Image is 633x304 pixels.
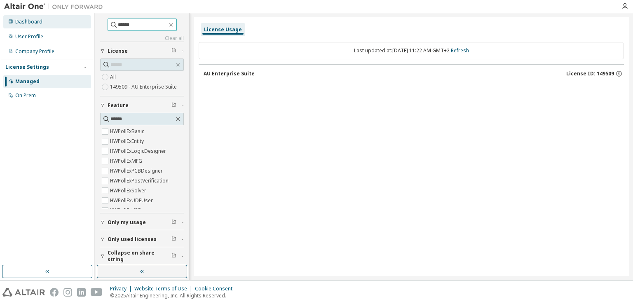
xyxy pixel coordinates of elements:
[171,236,176,243] span: Clear filter
[15,78,40,85] div: Managed
[110,292,237,299] p: © 2025 Altair Engineering, Inc. All Rights Reserved.
[100,213,184,232] button: Only my usage
[171,219,176,226] span: Clear filter
[134,285,195,292] div: Website Terms of Use
[110,206,142,215] label: HWPollExUPE
[15,92,36,99] div: On Prem
[108,102,129,109] span: Feature
[451,47,469,54] a: Refresh
[566,70,614,77] span: License ID: 149509
[108,219,146,226] span: Only my usage
[204,26,242,33] div: License Usage
[171,102,176,109] span: Clear filter
[110,82,178,92] label: 149509 - AU Enterprise Suite
[110,176,170,186] label: HWPollExPostVerification
[100,247,184,265] button: Collapse on share string
[204,70,255,77] div: AU Enterprise Suite
[110,166,164,176] label: HWPollExPCBDesigner
[63,288,72,297] img: instagram.svg
[100,35,184,42] a: Clear all
[108,48,128,54] span: License
[110,126,146,136] label: HWPollExBasic
[2,288,45,297] img: altair_logo.svg
[199,42,624,59] div: Last updated at: [DATE] 11:22 AM GMT+2
[110,72,117,82] label: All
[171,48,176,54] span: Clear filter
[195,285,237,292] div: Cookie Consent
[4,2,107,11] img: Altair One
[100,42,184,60] button: License
[110,285,134,292] div: Privacy
[110,146,168,156] label: HWPollExLogicDesigner
[15,19,42,25] div: Dashboard
[77,288,86,297] img: linkedin.svg
[204,65,624,83] button: AU Enterprise SuiteLicense ID: 149509
[171,253,176,260] span: Clear filter
[100,96,184,115] button: Feature
[108,250,171,263] span: Collapse on share string
[50,288,59,297] img: facebook.svg
[100,230,184,248] button: Only used licenses
[110,196,155,206] label: HWPollExUDEUser
[15,33,43,40] div: User Profile
[110,156,144,166] label: HWPollExMFG
[91,288,103,297] img: youtube.svg
[108,236,157,243] span: Only used licenses
[110,186,148,196] label: HWPollExSolver
[15,48,54,55] div: Company Profile
[110,136,145,146] label: HWPollExEntity
[5,64,49,70] div: License Settings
